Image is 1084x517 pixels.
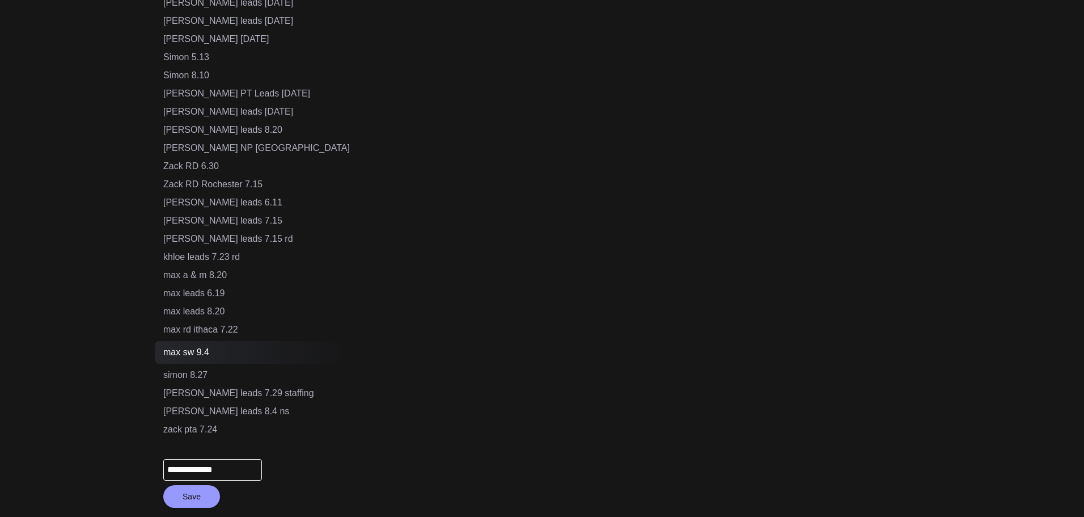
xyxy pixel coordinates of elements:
div: max leads 6.19 [163,287,350,300]
div: Simon 5.13 [163,51,350,64]
div: max sw 9.4 [155,341,350,364]
div: zack pta 7.24 [163,423,350,436]
div: max a & m 8.20 [163,268,350,282]
div: simon 8.27 [163,368,350,382]
button: Save [163,485,220,508]
div: [PERSON_NAME] NP [GEOGRAPHIC_DATA] [163,141,350,155]
div: [PERSON_NAME] leads 7.29 staffing [163,386,350,400]
div: Zack RD Rochester 7.15 [163,178,350,191]
div: [PERSON_NAME] [DATE] [163,32,350,46]
div: khloe leads 7.23 rd [163,250,350,264]
div: [PERSON_NAME] leads 8.4 ns [163,405,350,418]
div: Zack RD 6.30 [163,159,350,173]
div: [PERSON_NAME] leads [DATE] [163,14,350,28]
div: [PERSON_NAME] leads 8.20 [163,123,350,137]
div: [PERSON_NAME] leads 7.15 [163,214,350,228]
div: max rd ithaca 7.22 [163,323,350,337]
div: max leads 8.20 [163,305,350,318]
div: [PERSON_NAME] PT Leads [DATE] [163,87,350,100]
div: [PERSON_NAME] leads [DATE] [163,105,350,119]
div: [PERSON_NAME] leads 6.11 [163,196,350,209]
div: Simon 8.10 [163,69,350,82]
div: [PERSON_NAME] leads 7.15 rd [163,232,350,246]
